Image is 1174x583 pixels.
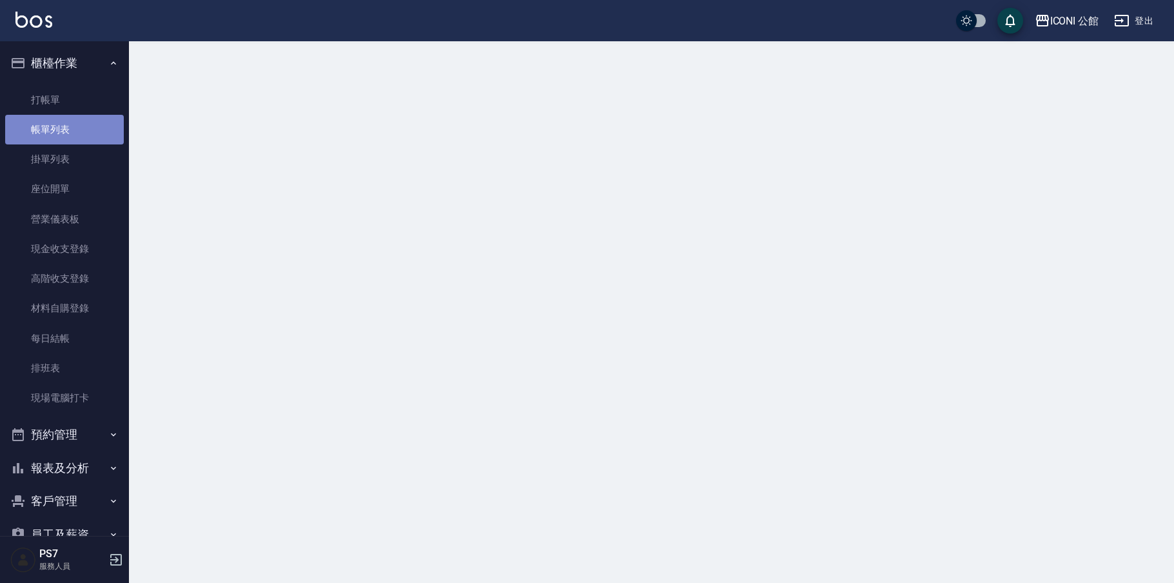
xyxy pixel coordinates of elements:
[39,560,105,572] p: 服務人員
[5,293,124,323] a: 材料自購登錄
[1109,9,1159,33] button: 登出
[5,204,124,234] a: 營業儀表板
[1050,13,1099,29] div: ICONI 公館
[5,484,124,518] button: 客戶管理
[997,8,1023,34] button: save
[5,383,124,413] a: 現場電腦打卡
[15,12,52,28] img: Logo
[5,451,124,485] button: 報表及分析
[10,547,36,573] img: Person
[1030,8,1104,34] button: ICONI 公館
[5,85,124,115] a: 打帳單
[5,353,124,383] a: 排班表
[5,46,124,80] button: 櫃檯作業
[5,264,124,293] a: 高階收支登錄
[5,418,124,451] button: 預約管理
[5,115,124,144] a: 帳單列表
[5,174,124,204] a: 座位開單
[5,234,124,264] a: 現金收支登錄
[5,324,124,353] a: 每日結帳
[5,144,124,174] a: 掛單列表
[5,518,124,551] button: 員工及薪資
[39,548,105,560] h5: PS7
